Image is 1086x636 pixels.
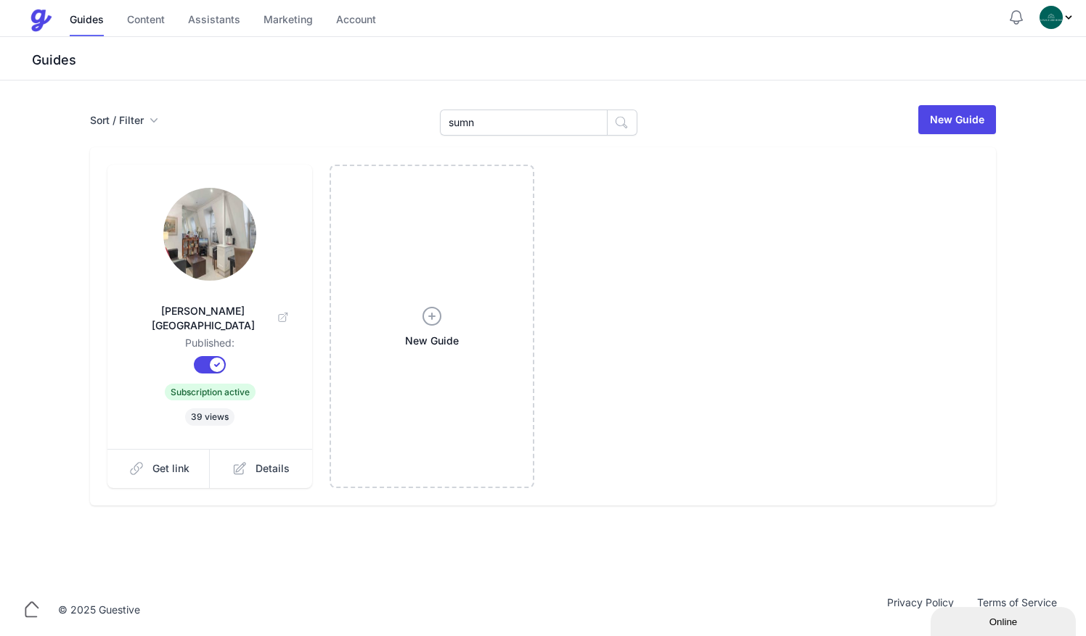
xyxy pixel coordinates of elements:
span: Subscription active [165,384,256,400]
div: Profile Menu [1040,6,1074,29]
a: Guides [70,5,104,36]
img: l8tygzt5p1iqnqf4kvkvcavdt293 [163,188,256,281]
dd: Published: [131,336,289,356]
a: Account [336,5,376,36]
a: Get link [107,449,211,488]
a: Marketing [264,5,313,36]
a: Details [210,449,312,488]
span: Get link [152,461,189,476]
img: oovs19i4we9w73xo0bfpgswpi0cd [1040,6,1063,29]
button: Sort / Filter [90,113,158,128]
iframe: chat widget [931,604,1079,636]
span: [PERSON_NAME][GEOGRAPHIC_DATA] [131,304,289,333]
img: Guestive Guides [29,9,52,32]
a: Content [127,5,165,36]
a: New Guide [918,105,996,134]
span: Details [256,461,290,476]
div: © 2025 Guestive [58,603,140,617]
span: New Guide [405,334,459,348]
a: [PERSON_NAME][GEOGRAPHIC_DATA] [131,286,289,336]
input: Search Guides [440,110,608,136]
a: Terms of Service [965,595,1069,624]
a: Privacy Policy [875,595,965,624]
a: New Guide [330,165,534,488]
h3: Guides [29,51,1086,69]
a: Assistants [188,5,240,36]
button: Notifications [1008,9,1025,26]
span: 39 views [185,408,234,426]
